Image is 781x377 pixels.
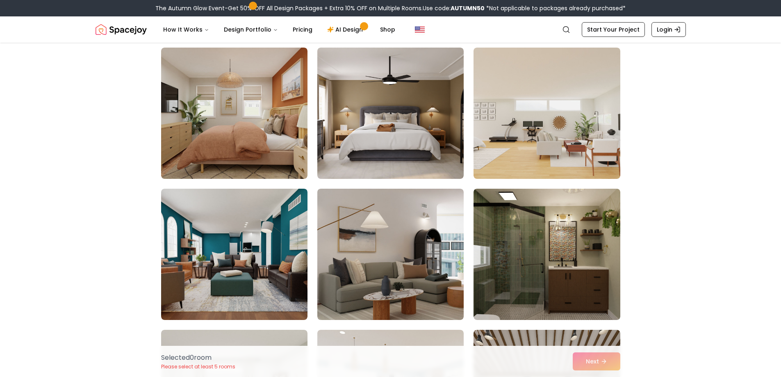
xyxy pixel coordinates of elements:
[321,21,372,38] a: AI Design
[157,21,402,38] nav: Main
[451,4,485,12] b: AUTUMN50
[161,189,307,320] img: Room room-7
[161,353,235,363] p: Selected 0 room
[217,21,285,38] button: Design Portfolio
[651,22,686,37] a: Login
[161,363,235,370] p: Please select at least 5 rooms
[317,48,464,179] img: Room room-5
[317,189,464,320] img: Room room-8
[155,4,626,12] div: The Autumn Glow Event-Get 50% OFF All Design Packages + Extra 10% OFF on Multiple Rooms.
[161,48,307,179] img: Room room-4
[286,21,319,38] a: Pricing
[474,48,620,179] img: Room room-6
[474,189,620,320] img: Room room-9
[157,21,216,38] button: How It Works
[96,21,147,38] img: Spacejoy Logo
[373,21,402,38] a: Shop
[423,4,485,12] span: Use code:
[582,22,645,37] a: Start Your Project
[415,25,425,34] img: United States
[96,16,686,43] nav: Global
[96,21,147,38] a: Spacejoy
[485,4,626,12] span: *Not applicable to packages already purchased*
